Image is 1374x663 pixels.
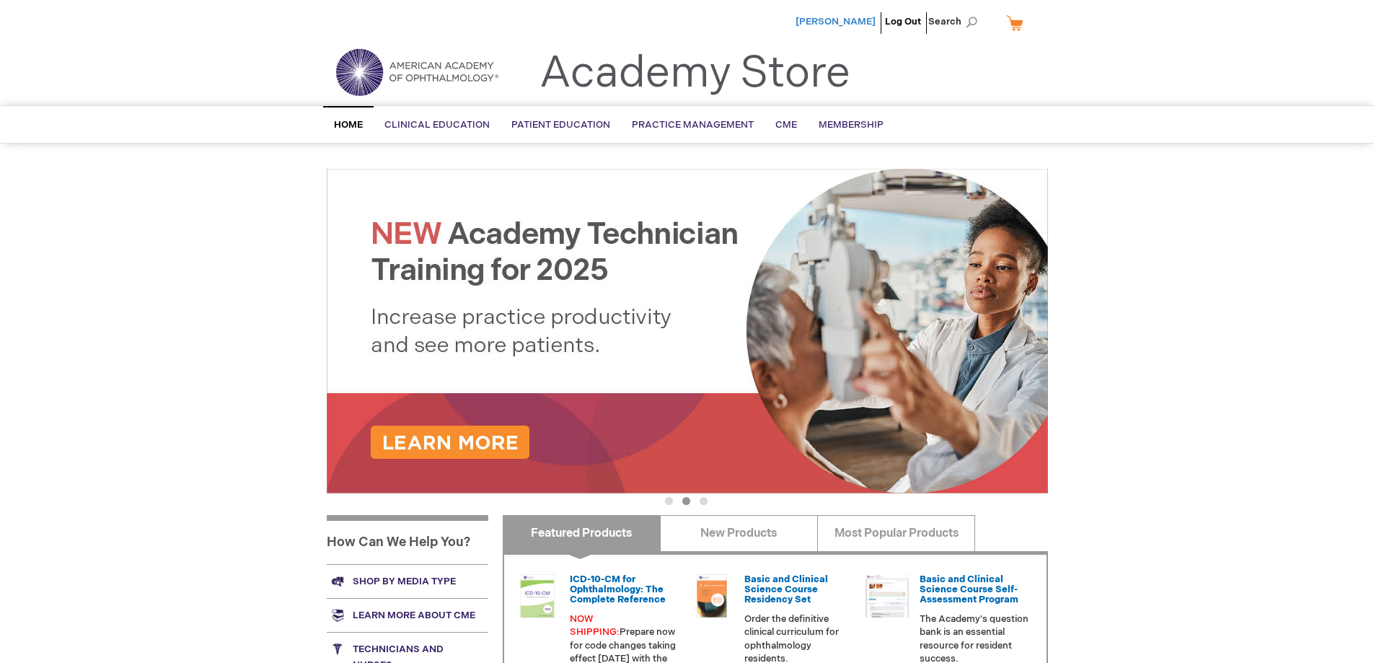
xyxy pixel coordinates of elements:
a: Academy Store [540,48,850,100]
img: 02850963u_47.png [690,574,734,618]
span: Practice Management [632,119,754,131]
button: 3 of 3 [700,497,708,505]
a: Shop by media type [327,564,488,598]
a: Most Popular Products [817,515,975,551]
span: Membership [819,119,884,131]
img: 0120008u_42.png [516,574,559,618]
font: NOW SHIPPING: [570,613,620,638]
span: Clinical Education [384,119,490,131]
a: New Products [660,515,818,551]
span: CME [775,119,797,131]
h1: How Can We Help You? [327,515,488,564]
a: ICD-10-CM for Ophthalmology: The Complete Reference [570,574,666,606]
button: 1 of 3 [665,497,673,505]
a: Learn more about CME [327,598,488,632]
button: 2 of 3 [682,497,690,505]
a: Basic and Clinical Science Course Residency Set [744,574,828,606]
a: Featured Products [503,515,661,551]
span: Home [334,119,363,131]
span: Search [928,7,983,36]
span: Patient Education [511,119,610,131]
a: Log Out [885,16,921,27]
a: [PERSON_NAME] [796,16,876,27]
a: Basic and Clinical Science Course Self-Assessment Program [920,574,1018,606]
img: bcscself_20.jpg [866,574,909,618]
